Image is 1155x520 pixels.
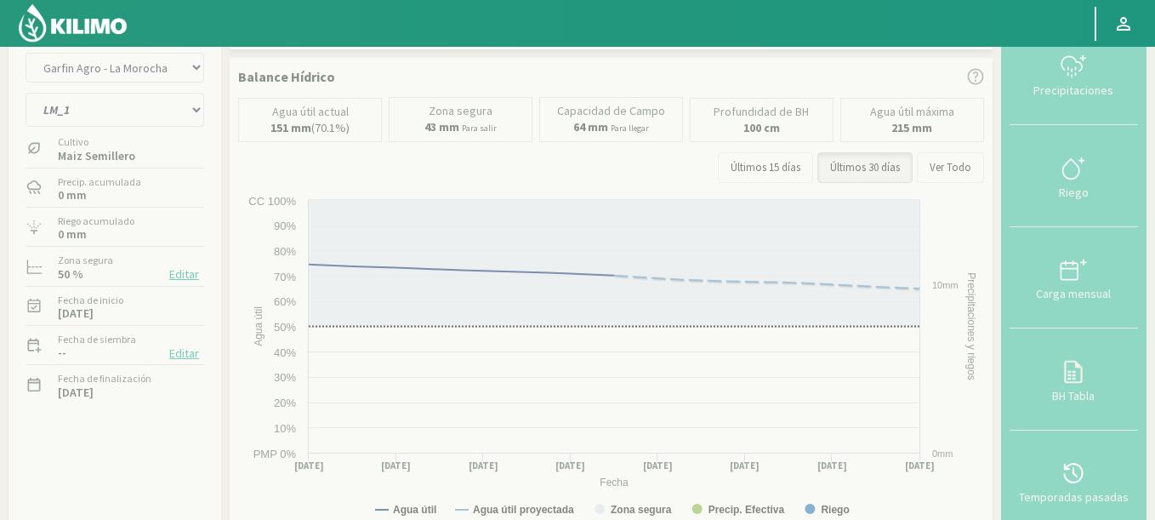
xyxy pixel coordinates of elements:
[600,477,629,489] text: Fecha
[891,120,932,135] b: 215 mm
[965,272,977,380] text: Precipitaciones y riegos
[274,422,296,435] text: 10%
[294,460,324,472] text: [DATE]
[274,295,296,308] text: 60%
[1015,390,1133,402] div: BH Tabla
[270,120,311,135] b: 151 mm
[473,504,574,516] text: Agua útil proyectada
[164,265,204,284] button: Editar
[932,449,953,459] text: 0mm
[1015,186,1133,198] div: Riego
[424,119,459,134] b: 43 mm
[274,371,296,384] text: 30%
[58,387,94,398] label: [DATE]
[1015,288,1133,300] div: Carga mensual
[164,344,204,363] button: Editar
[58,371,151,386] label: Fecha de finalización
[1010,227,1138,329] button: Carga mensual
[1010,24,1138,125] button: Precipitaciones
[253,306,265,346] text: Agua útil
[1010,329,1138,430] button: BH Tabla
[743,120,780,135] b: 100 cm
[17,3,128,43] img: Kilimo
[1015,84,1133,96] div: Precipitaciones
[817,152,913,183] button: Últimos 30 días
[58,174,141,190] label: Precip. acumulada
[274,321,296,334] text: 50%
[708,504,785,516] text: Precip. Efectiva
[274,397,296,409] text: 20%
[274,346,296,359] text: 40%
[393,504,436,516] text: Agua útil
[272,106,349,118] p: Agua útil actual
[611,123,649,134] small: Para llegar
[429,105,492,117] p: Zona segura
[58,269,83,280] label: 50 %
[573,119,608,134] b: 64 mm
[1010,125,1138,226] button: Riego
[557,105,665,117] p: Capacidad de Campo
[58,332,136,347] label: Fecha de siembra
[248,195,296,208] text: CC 100%
[238,66,335,87] p: Balance Hídrico
[58,347,66,358] label: --
[270,122,350,134] p: (70.1%)
[555,460,585,472] text: [DATE]
[58,308,94,319] label: [DATE]
[611,504,672,516] text: Zona segura
[1015,491,1133,503] div: Temporadas pasadas
[905,460,935,472] text: [DATE]
[381,460,411,472] text: [DATE]
[714,106,809,118] p: Profundidad de BH
[58,134,135,150] label: Cultivo
[870,106,954,118] p: Agua útil máxima
[817,460,847,472] text: [DATE]
[58,229,87,240] label: 0 mm
[821,504,849,516] text: Riego
[917,152,984,183] button: Ver Todo
[58,214,134,229] label: Riego acumulado
[730,460,760,472] text: [DATE]
[58,151,135,162] label: Maiz Semillero
[274,245,296,258] text: 80%
[932,280,959,290] text: 10mm
[58,253,113,268] label: Zona segura
[643,460,673,472] text: [DATE]
[274,271,296,283] text: 70%
[718,152,813,183] button: Últimos 15 días
[58,190,87,201] label: 0 mm
[253,448,297,460] text: PMP 0%
[469,460,498,472] text: [DATE]
[462,123,497,134] small: Para salir
[274,220,296,232] text: 90%
[58,293,123,308] label: Fecha de inicio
